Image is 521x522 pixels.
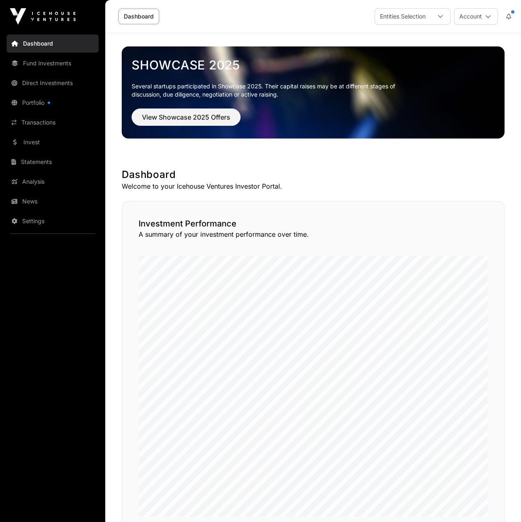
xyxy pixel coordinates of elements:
[7,173,99,191] a: Analysis
[142,112,230,122] span: View Showcase 2025 Offers
[7,35,99,53] a: Dashboard
[122,168,505,181] h1: Dashboard
[139,218,488,229] h2: Investment Performance
[132,117,241,125] a: View Showcase 2025 Offers
[132,58,495,72] a: Showcase 2025
[7,94,99,112] a: Portfolio
[7,153,99,171] a: Statements
[139,229,488,239] p: A summary of your investment performance over time.
[7,192,99,210] a: News
[7,133,99,151] a: Invest
[375,9,431,24] div: Entities Selection
[122,181,505,191] p: Welcome to your Icehouse Ventures Investor Portal.
[122,46,505,139] img: Showcase 2025
[7,113,99,132] a: Transactions
[118,9,159,24] a: Dashboard
[10,8,76,25] img: Icehouse Ventures Logo
[454,8,498,25] button: Account
[132,82,408,99] p: Several startups participated in Showcase 2025. Their capital raises may be at different stages o...
[7,74,99,92] a: Direct Investments
[7,54,99,72] a: Fund Investments
[132,109,241,126] button: View Showcase 2025 Offers
[7,212,99,230] a: Settings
